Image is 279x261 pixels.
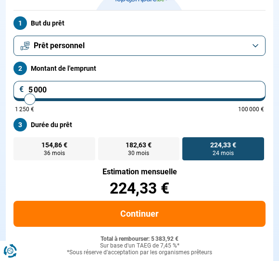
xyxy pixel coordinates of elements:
span: Prêt personnel [34,40,85,51]
span: 154,86 € [41,142,67,148]
span: € [19,86,24,93]
span: 182,63 € [126,142,152,148]
label: Durée du prêt [13,118,266,131]
span: 36 mois [44,150,65,156]
label: But du prêt [13,16,266,30]
div: Total à rembourser: 5 383,92 € [13,236,266,243]
div: Estimation mensuelle [13,168,266,176]
button: Continuer [13,201,266,227]
button: Prêt personnel [13,36,266,56]
span: 1 250 € [15,106,34,112]
label: Montant de l'emprunt [13,62,266,75]
span: 24 mois [213,150,234,156]
div: 224,33 € [13,181,266,196]
div: Sur base d'un TAEG de 7,45 %* [13,243,266,249]
span: 30 mois [128,150,149,156]
span: 100 000 € [238,106,264,112]
span: 224,33 € [210,142,236,148]
div: *Sous réserve d'acceptation par les organismes prêteurs [13,249,266,256]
